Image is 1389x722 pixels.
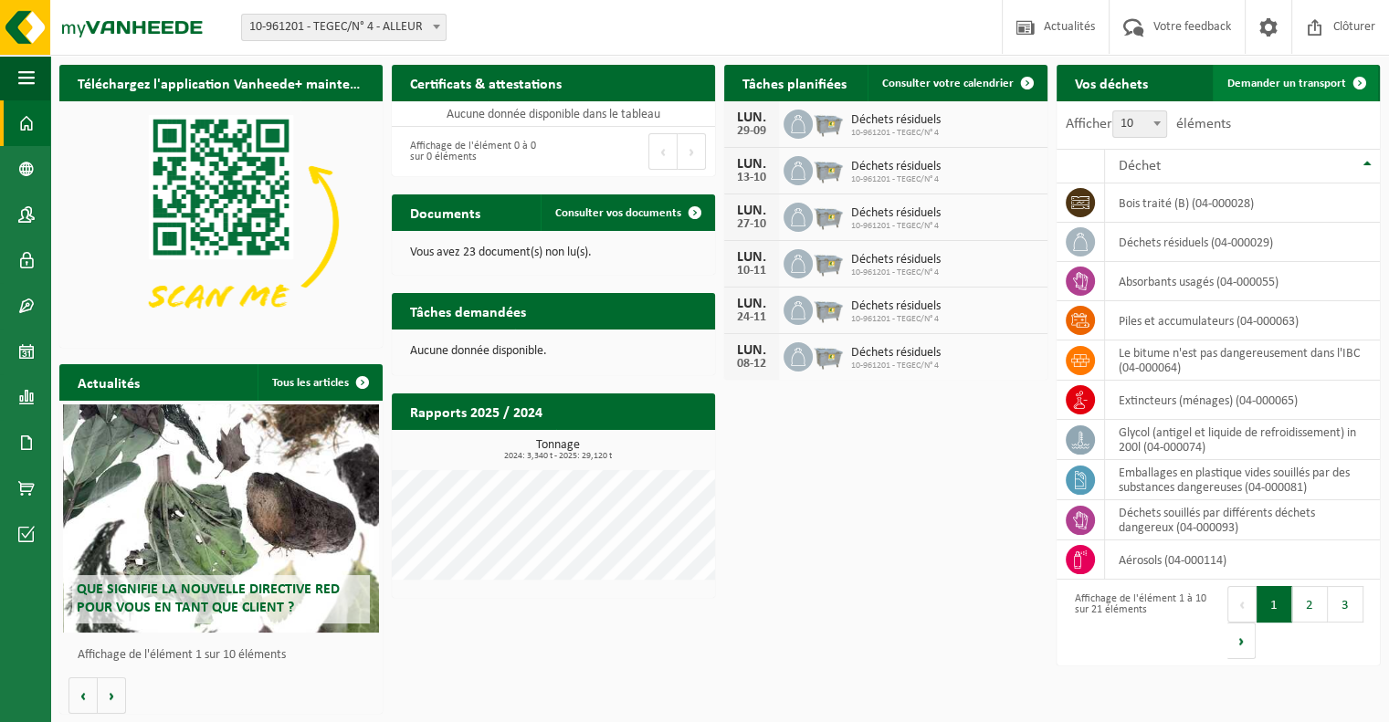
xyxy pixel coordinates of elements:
[1292,586,1328,623] button: 2
[1066,584,1209,661] div: Affichage de l'élément 1 à 10 sur 21 éléments
[392,101,715,127] td: Aucune donnée disponible dans le tableau
[851,221,941,232] span: 10-961201 - TEGEC/N° 4
[733,311,770,324] div: 24-11
[851,174,941,185] span: 10-961201 - TEGEC/N° 4
[733,204,770,218] div: LUN.
[392,65,580,100] h2: Certificats & attestations
[392,393,561,429] h2: Rapports 2025 / 2024
[1105,420,1380,460] td: glycol (antigel et liquide de refroidissement) in 200l (04-000074)
[851,299,941,314] span: Déchets résiduels
[555,207,681,219] span: Consulter vos documents
[556,429,713,466] a: Consulter les rapports
[1105,183,1380,223] td: bois traité (B) (04-000028)
[1105,301,1380,340] td: Piles et accumulateurs (04-000063)
[59,101,383,344] img: Download de VHEPlus App
[1328,586,1363,623] button: 3
[392,293,544,329] h2: Tâches demandées
[1119,159,1161,173] span: Déchet
[851,113,941,128] span: Déchets résiduels
[1105,340,1380,381] td: Le bitume n'est pas dangereusement dans l'IBC (04-000064)
[98,677,126,714] button: Volgende
[733,297,770,311] div: LUN.
[882,78,1014,89] span: Consulter votre calendrier
[733,250,770,265] div: LUN.
[813,340,844,371] img: WB-2500-GAL-GY-04
[59,65,383,100] h2: Téléchargez l'application Vanheede+ maintenant!
[392,194,499,230] h2: Documents
[401,439,715,461] h3: Tonnage
[733,265,770,277] div: 10-11
[1105,500,1380,540] td: déchets souillés par différents déchets dangereux (04-000093)
[851,253,941,267] span: Déchets résiduels
[868,65,1046,101] a: Consulter votre calendrier
[68,677,98,714] button: Vorige
[1213,65,1378,101] a: Demander un transport
[851,128,941,139] span: 10-961201 - TEGEC/N° 4
[1105,223,1380,262] td: déchets résiduels (04-000029)
[77,582,340,614] span: Que signifie la nouvelle directive RED pour vous en tant que client ?
[78,649,374,662] p: Affichage de l'élément 1 sur 10 éléments
[410,345,697,358] p: Aucune donnée disponible.
[1112,110,1167,138] span: 10
[733,358,770,371] div: 08-12
[1227,78,1346,89] span: Demander un transport
[241,14,447,41] span: 10-961201 - TEGEC/N° 4 - ALLEUR
[1057,65,1166,100] h2: Vos déchets
[1227,586,1257,623] button: Previous
[813,153,844,184] img: WB-2500-GAL-GY-04
[851,160,941,174] span: Déchets résiduels
[258,364,381,401] a: Tous les articles
[1113,111,1166,137] span: 10
[851,267,941,278] span: 10-961201 - TEGEC/N° 4
[724,65,865,100] h2: Tâches planifiées
[851,314,941,325] span: 10-961201 - TEGEC/N° 4
[1105,381,1380,420] td: extincteurs (ménages) (04-000065)
[733,125,770,138] div: 29-09
[1105,460,1380,500] td: emballages en plastique vides souillés par des substances dangereuses (04-000081)
[851,361,941,371] span: 10-961201 - TEGEC/N° 4
[851,346,941,361] span: Déchets résiduels
[733,172,770,184] div: 13-10
[813,246,844,277] img: WB-2500-GAL-GY-04
[401,131,544,172] div: Affichage de l'élément 0 à 0 sur 0 éléments
[242,15,446,40] span: 10-961201 - TEGEC/N° 4 - ALLEUR
[813,293,844,324] img: WB-2500-GAL-GY-04
[1105,540,1380,580] td: aérosols (04-000114)
[813,200,844,231] img: WB-2500-GAL-GY-04
[678,133,706,170] button: Next
[541,194,713,231] a: Consulter vos documents
[63,404,380,633] a: Que signifie la nouvelle directive RED pour vous en tant que client ?
[648,133,678,170] button: Previous
[733,157,770,172] div: LUN.
[851,206,941,221] span: Déchets résiduels
[1257,586,1292,623] button: 1
[401,452,715,461] span: 2024: 3,340 t - 2025: 29,120 t
[733,218,770,231] div: 27-10
[733,110,770,125] div: LUN.
[59,364,158,400] h2: Actualités
[410,246,697,259] p: Vous avez 23 document(s) non lu(s).
[1066,117,1231,131] label: Afficher éléments
[1227,623,1256,659] button: Next
[813,107,844,138] img: WB-2500-GAL-GY-04
[1105,262,1380,301] td: absorbants usagés (04-000055)
[733,343,770,358] div: LUN.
